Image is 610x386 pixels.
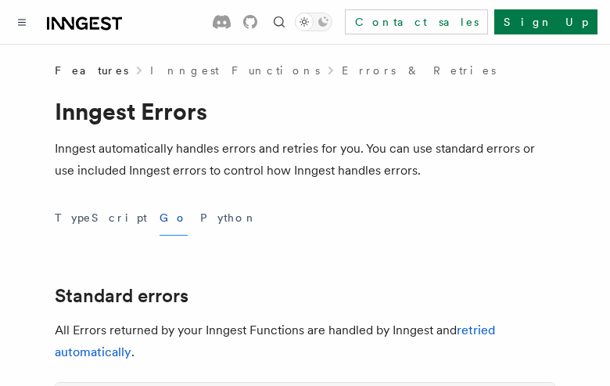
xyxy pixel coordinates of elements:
[55,138,555,182] p: Inngest automatically handles errors and retries for you. You can use standard errors or use incl...
[200,200,257,236] button: Python
[55,200,147,236] button: TypeScript
[55,319,555,363] p: All Errors returned by your Inngest Functions are handled by Inngest and .
[295,13,332,31] button: Toggle dark mode
[160,200,188,236] button: Go
[55,285,188,307] a: Standard errors
[150,63,320,78] a: Inngest Functions
[55,63,128,78] span: Features
[342,63,496,78] a: Errors & Retries
[494,9,597,34] a: Sign Up
[55,97,555,125] h1: Inngest Errors
[270,13,289,31] button: Find something...
[345,9,488,34] a: Contact sales
[13,13,31,31] button: Toggle navigation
